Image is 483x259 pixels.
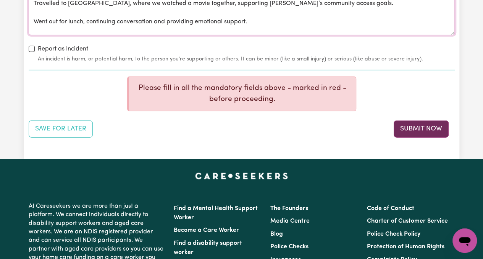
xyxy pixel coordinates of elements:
a: The Founders [270,205,308,212]
a: Police Check Policy [367,231,420,237]
a: Code of Conduct [367,205,414,212]
a: Protection of Human Rights [367,244,444,250]
iframe: Button to launch messaging window [452,228,477,253]
a: Find a disability support worker [174,240,242,256]
label: Report as Incident [38,44,88,54]
button: Submit your job report [394,121,449,137]
a: Become a Care Worker [174,227,239,233]
a: Careseekers home page [195,173,288,179]
a: Charter of Customer Service [367,218,448,224]
button: Save your job report [29,121,93,137]
small: An incident is harm, or potential harm, to the person you're supporting or others. It can be mino... [38,55,455,63]
a: Police Checks [270,244,309,250]
a: Blog [270,231,283,237]
a: Find a Mental Health Support Worker [174,205,258,221]
a: Media Centre [270,218,310,224]
p: Please fill in all the mandatory fields above - marked in red - before proceeding. [135,83,350,105]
